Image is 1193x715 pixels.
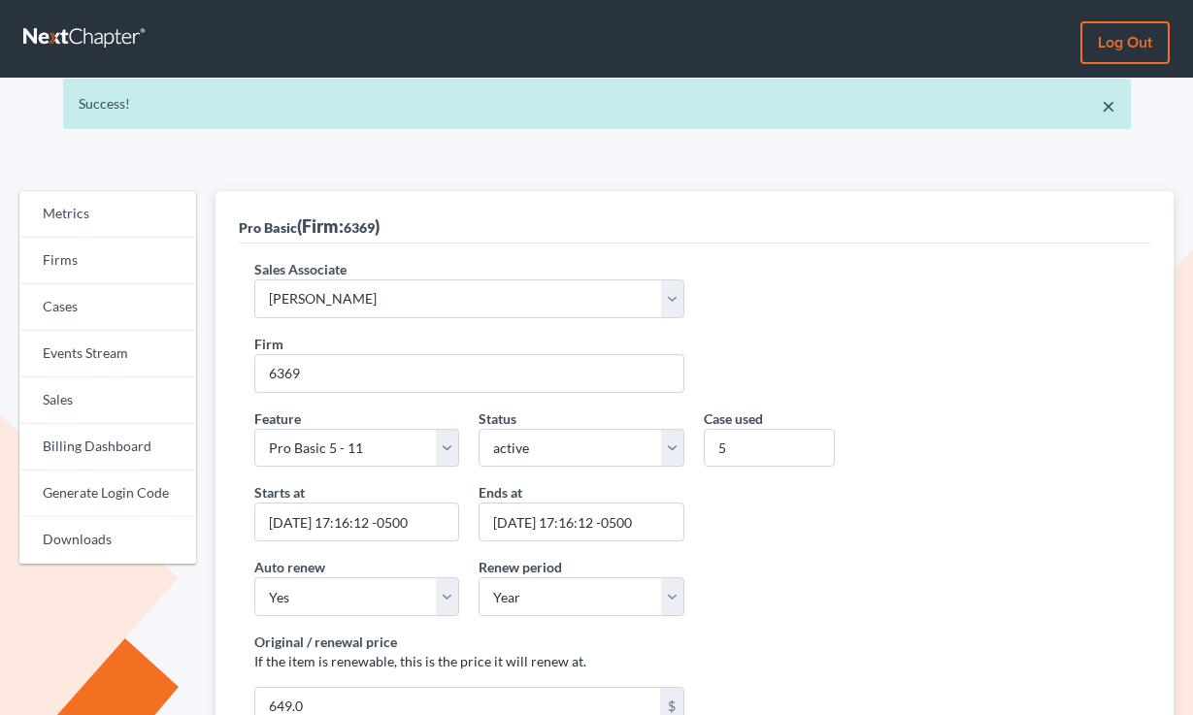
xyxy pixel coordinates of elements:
a: Downloads [19,517,196,564]
label: Original / renewal price [254,632,397,652]
label: Starts at [254,482,305,503]
label: Ends at [479,482,522,503]
div: (Firm: ) [239,214,380,238]
label: Feature [254,408,301,429]
span: Pro Basic [239,219,297,236]
a: × [1102,94,1115,117]
p: If the item is renewable, this is the price it will renew at. [254,652,685,671]
a: Metrics [19,191,196,238]
span: 6369 [344,219,375,236]
a: Firms [19,238,196,284]
label: Sales Associate [254,259,347,279]
label: Auto renew [254,557,325,577]
a: Cases [19,284,196,331]
label: Status [479,408,516,429]
a: Generate Login Code [19,471,196,517]
div: Success! [79,94,1115,114]
a: Log out [1080,21,1170,64]
a: Billing Dashboard [19,424,196,471]
label: Case used [704,408,763,429]
a: Sales [19,377,196,424]
label: Renew period [479,557,562,577]
input: 0 [704,429,835,468]
input: 1234 [254,354,685,393]
label: Firm [254,334,283,354]
input: MM/DD/YYYY [479,503,684,541]
input: MM/DD/YYYY [254,503,460,541]
a: Events Stream [19,331,196,377]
